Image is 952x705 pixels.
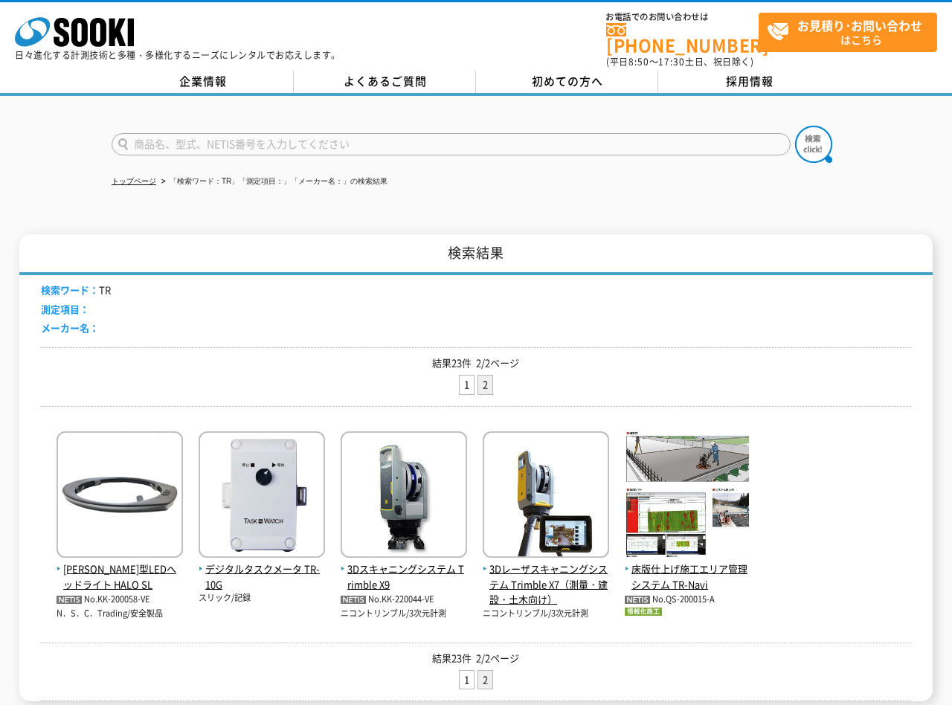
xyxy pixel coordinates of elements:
span: [PERSON_NAME]型LEDヘッドライト HALO SL [57,561,183,593]
img: TR-10G [199,431,325,561]
a: 企業情報 [112,71,294,93]
span: 検索ワード： [41,283,99,297]
img: 情報化施工 [625,608,662,616]
span: お電話でのお問い合わせは [606,13,759,22]
a: 1 [460,671,474,689]
span: 測定項目： [41,302,89,316]
p: ニコントリンブル/3次元計測 [483,608,609,620]
p: 結果23件 2/2ページ [41,651,911,666]
p: 結果23件 2/2ページ [41,355,911,371]
a: トップページ [112,177,156,185]
img: btn_search.png [795,126,832,163]
li: 「検索ワード：TR」「測定項目：」「メーカー名：」の検索結果 [158,174,387,190]
span: はこちら [767,13,936,51]
span: 17:30 [658,55,685,68]
p: No.KK-220044-VE [341,592,467,608]
span: (平日 ～ 土日、祝日除く) [606,55,753,68]
a: よくあるご質問 [294,71,476,93]
img: HALO SL [57,431,183,561]
a: 床版仕上げ施工エリア管理システム TR-Navi [625,546,751,592]
li: 2 [477,375,493,395]
a: 3Dスキャニングシステム Trimble X9 [341,546,467,592]
li: 2 [477,670,493,690]
span: 8:50 [628,55,649,68]
a: [PHONE_NUMBER] [606,23,759,54]
p: No.KK-200058-VE [57,592,183,608]
img: Trimble X9 [341,431,467,561]
span: デジタルタスクメータ TR-10G [199,561,325,593]
img: Trimble X7（測量・建設・土木向け） [483,431,609,561]
a: デジタルタスクメータ TR-10G [199,546,325,592]
a: 初めての方へ [476,71,658,93]
a: 3Dレーザスキャニングシステム Trimble X7（測量・建設・土木向け） [483,546,609,608]
span: メーカー名： [41,321,99,335]
span: 初めての方へ [532,73,603,89]
p: N．S．C．Trading/安全製品 [57,608,183,620]
a: お見積り･お問い合わせはこちら [759,13,937,52]
a: 1 [460,376,474,394]
li: TR [41,283,111,298]
p: 日々進化する計測技術と多種・多様化するニーズにレンタルでお応えします。 [15,51,341,59]
strong: お見積り･お問い合わせ [797,16,922,34]
span: 3Dスキャニングシステム Trimble X9 [341,561,467,593]
p: スリック/記録 [199,592,325,605]
h1: 検索結果 [19,234,933,275]
span: 3Dレーザスキャニングシステム Trimble X7（測量・建設・土木向け） [483,561,609,608]
img: 床版仕上げ施工エリア管理システム TR-Navi [625,431,751,561]
p: ニコントリンブル/3次元計測 [341,608,467,620]
p: No.QS-200015-A [625,592,751,608]
span: 床版仕上げ施工エリア管理システム TR-Navi [625,561,751,593]
a: [PERSON_NAME]型LEDヘッドライト HALO SL [57,546,183,592]
a: 採用情報 [658,71,840,93]
input: 商品名、型式、NETIS番号を入力してください [112,133,791,155]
